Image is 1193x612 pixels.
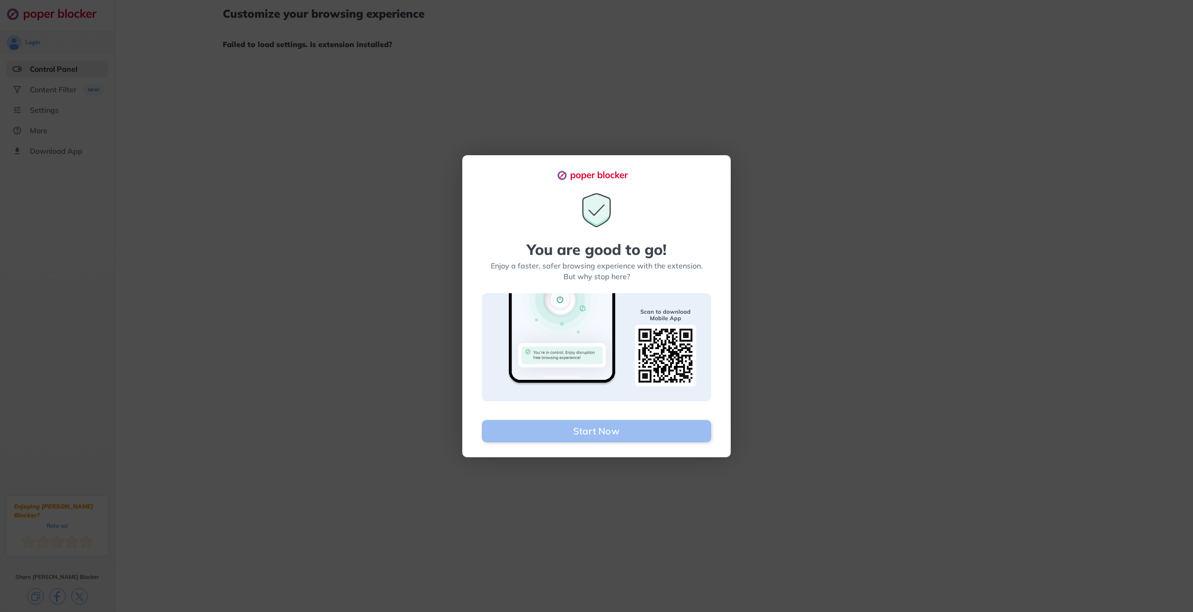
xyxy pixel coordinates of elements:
[563,271,630,282] div: But why stop here?
[491,261,703,271] div: Enjoy a faster, safer browsing experience with the extension.
[527,242,666,257] div: You are good to go!
[482,420,711,442] button: Start Now
[578,192,615,229] img: You are good to go icon
[482,293,711,401] img: Scan to download banner
[557,170,636,180] img: logo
